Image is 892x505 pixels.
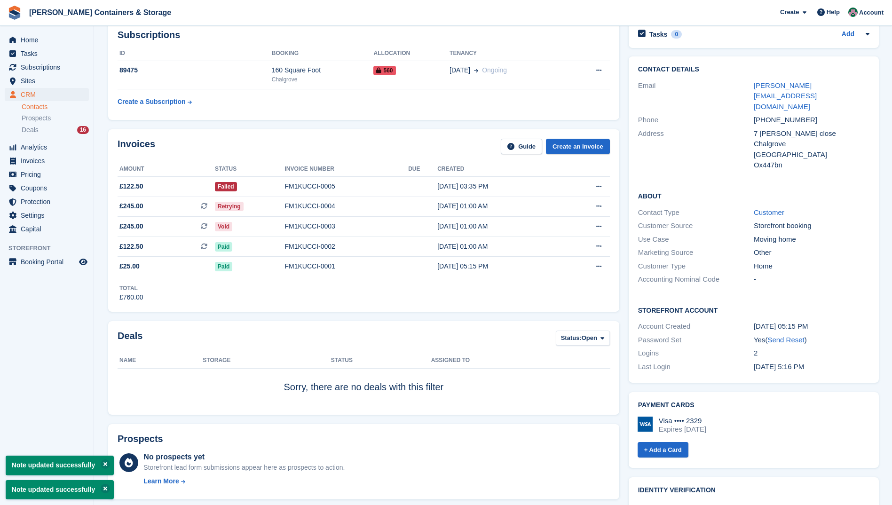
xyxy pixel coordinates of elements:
span: Create [780,8,799,17]
h2: Identity verification [638,487,869,494]
th: Allocation [373,46,450,61]
span: Analytics [21,141,77,154]
span: Settings [21,209,77,222]
button: Status: Open [556,331,610,346]
span: 560 [373,66,395,75]
div: Create a Subscription [118,97,186,107]
div: 2 [754,348,869,359]
a: Add [842,29,854,40]
div: 16 [77,126,89,134]
span: Sorry, there are no deals with this filter [284,382,443,392]
span: CRM [21,88,77,101]
span: Protection [21,195,77,208]
div: [DATE] 01:00 AM [437,242,561,252]
th: Assigned to [431,353,610,368]
div: [DATE] 05:15 PM [437,261,561,271]
span: Failed [215,182,237,191]
th: Status [215,162,284,177]
div: Other [754,247,869,258]
th: Tenancy [450,46,569,61]
a: Prospects [22,113,89,123]
div: Password Set [638,335,754,346]
span: Paid [215,242,232,252]
div: Accounting Nominal Code [638,274,754,285]
h2: Storefront Account [638,305,869,315]
div: Last Login [638,362,754,372]
img: Visa Logo [638,417,653,432]
span: Sites [21,74,77,87]
h2: Prospects [118,434,163,444]
h2: Payment cards [638,402,869,409]
a: menu [5,33,89,47]
div: Total [119,284,143,292]
div: Contact Type [638,207,754,218]
h2: Subscriptions [118,30,610,40]
th: Invoice number [284,162,408,177]
div: 160 Square Foot [272,65,374,75]
a: menu [5,47,89,60]
div: Marketing Source [638,247,754,258]
span: Retrying [215,202,244,211]
span: [DATE] [450,65,470,75]
img: stora-icon-8386f47178a22dfd0bd8f6a31ec36ba5ce8667c1dd55bd0f319d3a0aa187defe.svg [8,6,22,20]
span: £245.00 [119,201,143,211]
span: £122.50 [119,242,143,252]
a: menu [5,154,89,167]
span: Prospects [22,114,51,123]
span: Open [582,333,597,343]
div: FM1KUCCI-0005 [284,181,408,191]
div: FM1KUCCI-0002 [284,242,408,252]
div: FM1KUCCI-0004 [284,201,408,211]
a: Guide [501,139,542,154]
a: menu [5,168,89,181]
a: Contacts [22,103,89,111]
a: menu [5,74,89,87]
span: Void [215,222,232,231]
th: Created [437,162,561,177]
div: Chalgrove [754,139,869,150]
div: FM1KUCCI-0003 [284,221,408,231]
a: Customer [754,208,784,216]
a: Send Reset [767,336,804,344]
p: Note updated successfully [6,480,114,499]
div: [DATE] 05:15 PM [754,321,869,332]
a: menu [5,181,89,195]
span: Subscriptions [21,61,77,74]
div: 89475 [118,65,272,75]
span: Status: [561,333,582,343]
span: Home [21,33,77,47]
div: [DATE] 01:00 AM [437,201,561,211]
a: Create a Subscription [118,93,192,110]
div: Phone [638,115,754,126]
span: £122.50 [119,181,143,191]
div: [DATE] 03:35 PM [437,181,561,191]
span: £25.00 [119,261,140,271]
th: Name [118,353,203,368]
div: FM1KUCCI-0001 [284,261,408,271]
span: Booking Portal [21,255,77,268]
span: Deals [22,126,39,134]
a: menu [5,222,89,236]
div: Logins [638,348,754,359]
div: £760.00 [119,292,143,302]
a: Learn More [143,476,345,486]
th: Due [408,162,437,177]
span: Ongoing [482,66,507,74]
th: Storage [203,353,331,368]
div: Account Created [638,321,754,332]
div: Storefront booking [754,221,869,231]
a: Deals 16 [22,125,89,135]
div: Learn More [143,476,179,486]
a: [PERSON_NAME][EMAIL_ADDRESS][DOMAIN_NAME] [754,81,817,110]
div: Customer Source [638,221,754,231]
a: Create an Invoice [546,139,610,154]
a: menu [5,195,89,208]
img: Julia Marcham [848,8,858,17]
div: [GEOGRAPHIC_DATA] [754,150,869,160]
div: [DATE] 01:00 AM [437,221,561,231]
th: Status [331,353,431,368]
div: 0 [671,30,682,39]
span: Pricing [21,168,77,181]
div: Address [638,128,754,171]
div: [PHONE_NUMBER] [754,115,869,126]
